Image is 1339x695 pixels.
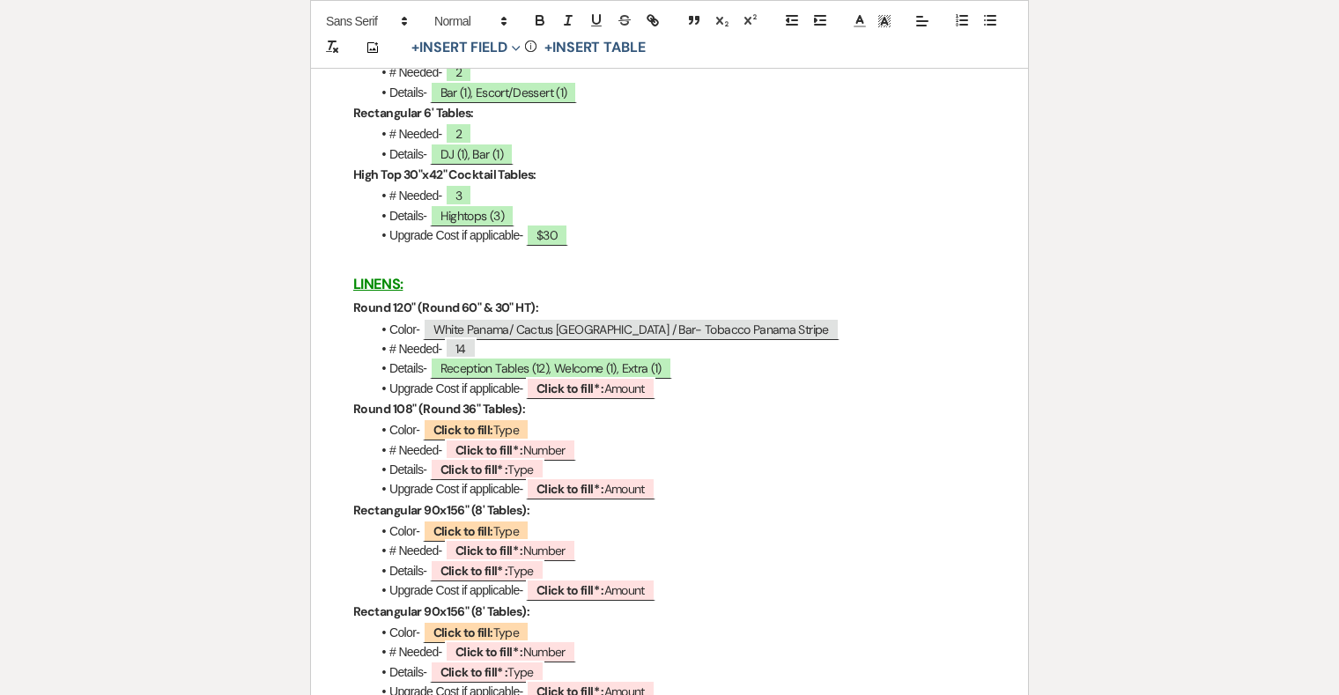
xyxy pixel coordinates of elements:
[423,621,530,643] span: Type
[433,422,493,438] b: Click to fill:
[353,275,403,293] u: LINENS:
[371,124,986,144] li: # Needed-
[371,642,986,662] li: # Needed-
[371,541,986,560] li: # Needed-
[371,83,986,102] li: Details-
[440,664,508,680] b: Click to fill* :
[910,11,935,32] span: Alignment
[371,460,986,479] li: Details-
[430,661,544,683] span: Type
[430,204,514,226] span: Hightops (3)
[440,462,508,477] b: Click to fill* :
[526,224,568,246] span: $30
[353,299,538,315] strong: Round 120" (Round 60" & 30" HT):
[371,420,986,440] li: Color-
[371,580,986,600] li: Upgrade Cost if applicable-
[371,623,986,642] li: Color-
[371,186,986,205] li: # Needed-
[430,143,514,165] span: DJ (1), Bar (1)
[455,543,523,558] b: Click to fill* :
[445,337,477,359] span: 14
[430,357,672,379] span: Reception Tables (12), Welcome (1), Extra (1)
[430,559,544,581] span: Type
[371,339,986,359] li: # Needed-
[430,458,544,480] span: Type
[445,439,576,461] span: Number
[847,11,872,32] span: Text Color
[353,603,529,619] strong: Rectangular 90x156" (8' Tables):
[445,539,576,561] span: Number
[426,11,513,32] span: Header Formats
[371,479,986,499] li: Upgrade Cost if applicable-
[371,206,986,226] li: Details-
[526,377,655,399] span: Amount
[455,644,523,660] b: Click to fill* :
[371,63,986,82] li: # Needed-
[433,523,493,539] b: Click to fill:
[538,37,652,58] button: +Insert Table
[526,477,655,499] span: Amount
[536,582,604,598] b: Click to fill* :
[371,144,986,164] li: Details-
[445,640,576,662] span: Number
[371,521,986,541] li: Color-
[371,440,986,460] li: # Needed-
[411,41,419,55] span: +
[353,166,536,182] strong: High Top 30"x42" Cocktail Tables:
[371,226,986,245] li: Upgrade Cost if applicable-
[440,563,508,579] b: Click to fill* :
[430,81,578,103] span: Bar (1), Escort/Dessert (1)
[536,381,604,396] b: Click to fill* :
[423,318,840,340] span: White Panama/ Cactus [GEOGRAPHIC_DATA] / Bar- Tobacco Panama Stripe
[433,625,493,640] b: Click to fill:
[371,379,986,398] li: Upgrade Cost if applicable-
[445,122,472,144] span: 2
[445,184,472,206] span: 3
[872,11,897,32] span: Text Background Color
[371,359,986,378] li: Details-
[544,41,552,55] span: +
[353,502,529,518] strong: Rectangular 90x156" (8' Tables):
[423,418,530,440] span: Type
[423,520,530,542] span: Type
[353,105,474,121] strong: Rectangular 6' Tables:
[371,561,986,580] li: Details-
[405,37,527,58] button: Insert Field
[536,481,604,497] b: Click to fill* :
[371,320,986,339] li: Color-
[371,662,986,682] li: Details-
[526,579,655,601] span: Amount
[445,61,472,83] span: 2
[455,442,523,458] b: Click to fill* :
[353,401,525,417] strong: Round 108" (Round 36" Tables):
